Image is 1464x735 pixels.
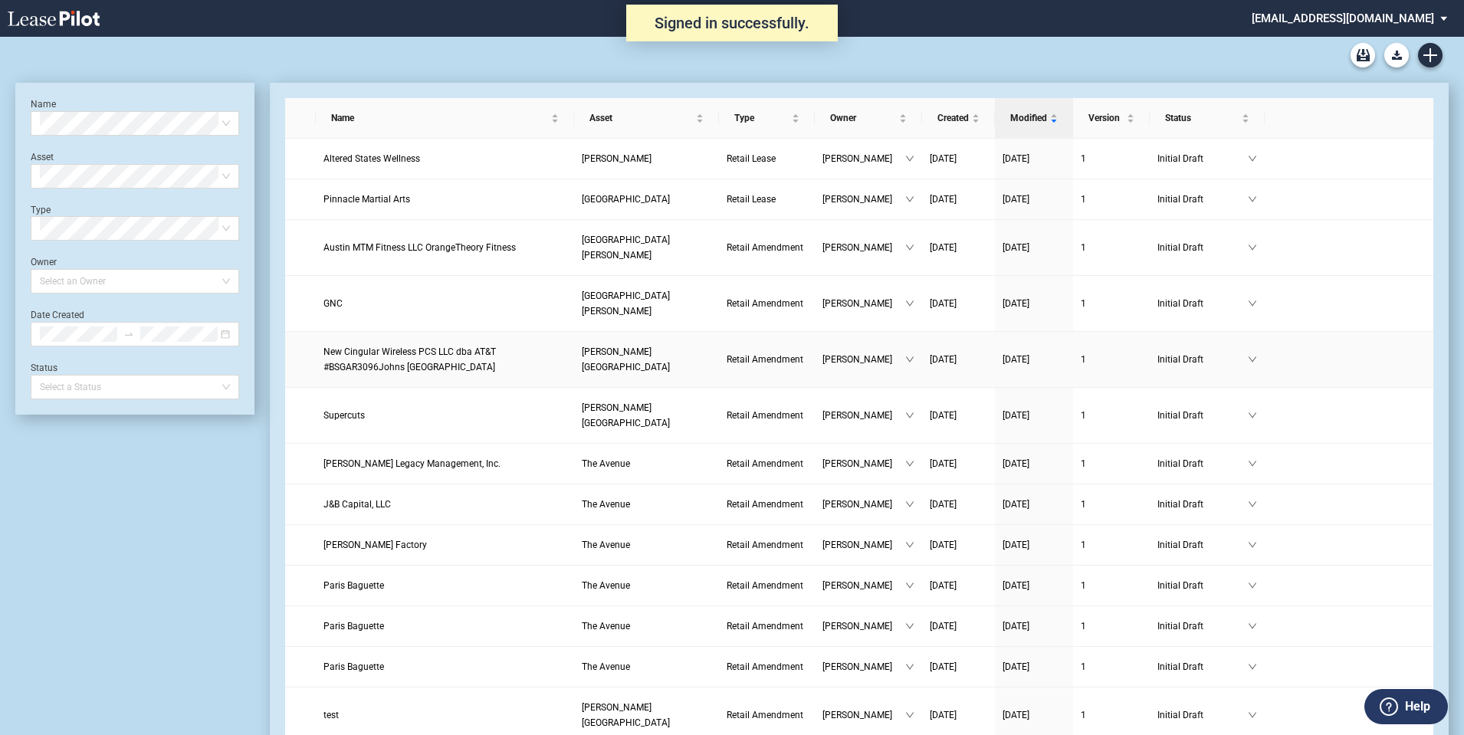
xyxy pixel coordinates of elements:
[930,578,987,593] a: [DATE]
[1248,500,1257,509] span: down
[331,110,548,126] span: Name
[323,710,339,720] span: test
[582,288,711,319] a: [GEOGRAPHIC_DATA][PERSON_NAME]
[822,456,905,471] span: [PERSON_NAME]
[1157,537,1248,553] span: Initial Draft
[1081,192,1142,207] a: 1
[1157,619,1248,634] span: Initial Draft
[582,659,711,674] a: The Avenue
[905,355,914,364] span: down
[1003,659,1065,674] a: [DATE]
[1248,459,1257,468] span: down
[727,621,803,632] span: Retail Amendment
[1003,456,1065,471] a: [DATE]
[1081,296,1142,311] a: 1
[727,153,776,164] span: Retail Lease
[1364,689,1448,724] button: Help
[323,707,566,723] a: test
[582,400,711,431] a: [PERSON_NAME][GEOGRAPHIC_DATA]
[1384,43,1409,67] button: Download Blank Form
[930,298,957,309] span: [DATE]
[822,192,905,207] span: [PERSON_NAME]
[1157,296,1248,311] span: Initial Draft
[822,497,905,512] span: [PERSON_NAME]
[905,710,914,720] span: down
[1081,153,1086,164] span: 1
[582,702,670,728] span: Stratton Mountain Village
[1418,43,1443,67] a: Create new document
[930,707,987,723] a: [DATE]
[822,537,905,553] span: [PERSON_NAME]
[582,621,630,632] span: The Avenue
[1157,352,1248,367] span: Initial Draft
[822,151,905,166] span: [PERSON_NAME]
[1003,499,1029,510] span: [DATE]
[1081,497,1142,512] a: 1
[1073,98,1150,139] th: Version
[727,537,807,553] a: Retail Amendment
[323,298,343,309] span: GNC
[1248,299,1257,308] span: down
[905,411,914,420] span: down
[31,205,51,215] label: Type
[727,354,803,365] span: Retail Amendment
[582,537,711,553] a: The Avenue
[1003,354,1029,365] span: [DATE]
[1003,240,1065,255] a: [DATE]
[316,98,574,139] th: Name
[727,497,807,512] a: Retail Amendment
[1003,661,1029,672] span: [DATE]
[582,194,670,205] span: Alamo Ranch
[1003,408,1065,423] a: [DATE]
[930,151,987,166] a: [DATE]
[1157,240,1248,255] span: Initial Draft
[582,700,711,730] a: [PERSON_NAME][GEOGRAPHIC_DATA]
[930,458,957,469] span: [DATE]
[1003,298,1029,309] span: [DATE]
[582,344,711,375] a: [PERSON_NAME][GEOGRAPHIC_DATA]
[323,580,384,591] span: Paris Baguette
[1081,540,1086,550] span: 1
[626,5,838,41] div: Signed in successfully.
[1081,578,1142,593] a: 1
[822,707,905,723] span: [PERSON_NAME]
[922,98,995,139] th: Created
[905,500,914,509] span: down
[1081,621,1086,632] span: 1
[930,296,987,311] a: [DATE]
[323,296,566,311] a: GNC
[727,659,807,674] a: Retail Amendment
[323,497,566,512] a: J&B Capital, LLC
[727,151,807,166] a: Retail Lease
[323,346,496,372] span: New Cingular Wireless PCS LLC dba AT&T #BSGAR3096Johns Creek Town Center
[582,661,630,672] span: The Avenue
[830,110,896,126] span: Owner
[1081,661,1086,672] span: 1
[323,410,365,421] span: Supercuts
[582,232,711,263] a: [GEOGRAPHIC_DATA][PERSON_NAME]
[930,621,957,632] span: [DATE]
[1081,710,1086,720] span: 1
[937,110,969,126] span: Created
[727,580,803,591] span: Retail Amendment
[323,456,566,471] a: [PERSON_NAME] Legacy Management, Inc.
[905,540,914,550] span: down
[930,408,987,423] a: [DATE]
[1157,456,1248,471] span: Initial Draft
[1157,192,1248,207] span: Initial Draft
[582,458,630,469] span: The Avenue
[1157,497,1248,512] span: Initial Draft
[1003,151,1065,166] a: [DATE]
[123,329,134,340] span: to
[582,402,670,428] span: Johns Creek Town Center
[930,410,957,421] span: [DATE]
[930,497,987,512] a: [DATE]
[727,408,807,423] a: Retail Amendment
[1405,697,1430,717] label: Help
[905,154,914,163] span: down
[31,363,57,373] label: Status
[995,98,1073,139] th: Modified
[323,151,566,166] a: Altered States Wellness
[905,662,914,671] span: down
[1003,540,1029,550] span: [DATE]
